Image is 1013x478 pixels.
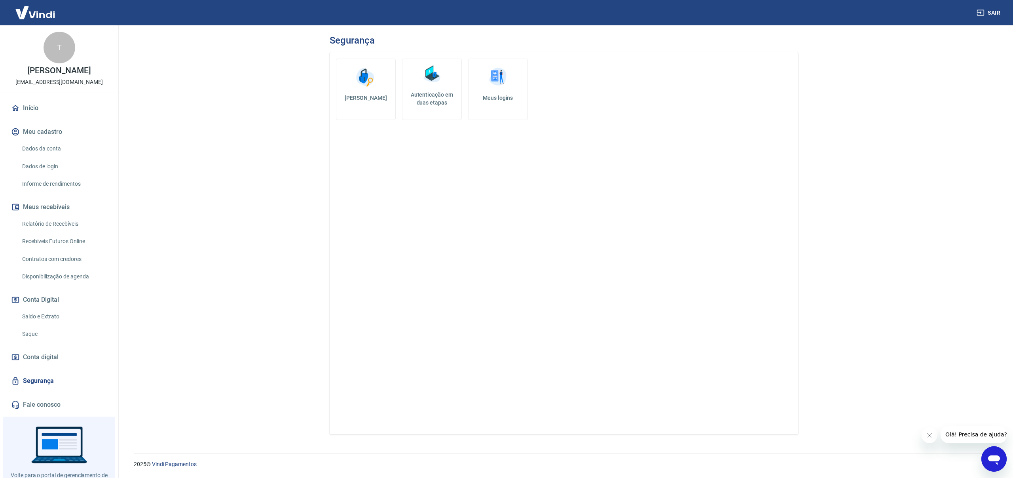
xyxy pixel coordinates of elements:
[336,59,396,120] a: [PERSON_NAME]
[15,78,103,86] p: [EMAIL_ADDRESS][DOMAIN_NAME]
[152,461,197,467] a: Vindi Pagamentos
[486,65,510,89] img: Meus logins
[9,349,109,366] a: Conta digital
[981,446,1007,472] iframe: Botão para abrir a janela de mensagens
[19,216,109,232] a: Relatório de Recebíveis
[5,6,66,12] span: Olá! Precisa de ajuda?
[23,352,59,363] span: Conta digital
[44,32,75,63] div: T
[975,6,1004,20] button: Sair
[402,59,462,120] a: Autenticação em duas etapas
[406,91,458,107] h5: Autenticação em duas etapas
[941,426,1007,443] iframe: Mensagem da empresa
[9,291,109,309] button: Conta Digital
[19,326,109,342] a: Saque
[9,372,109,390] a: Segurança
[9,198,109,216] button: Meus recebíveis
[475,94,521,102] h5: Meus logins
[343,94,389,102] h5: [PERSON_NAME]
[27,67,91,75] p: [PERSON_NAME]
[134,460,994,468] p: 2025 ©
[922,427,937,443] iframe: Fechar mensagem
[468,59,528,120] a: Meus logins
[19,269,109,285] a: Disponibilização de agenda
[19,251,109,267] a: Contratos com credores
[19,309,109,325] a: Saldo e Extrato
[9,0,61,25] img: Vindi
[19,176,109,192] a: Informe de rendimentos
[19,158,109,175] a: Dados de login
[420,62,444,86] img: Autenticação em duas etapas
[9,99,109,117] a: Início
[9,123,109,141] button: Meu cadastro
[9,396,109,413] a: Fale conosco
[19,233,109,249] a: Recebíveis Futuros Online
[19,141,109,157] a: Dados da conta
[330,35,374,46] h3: Segurança
[354,65,378,89] img: Alterar senha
